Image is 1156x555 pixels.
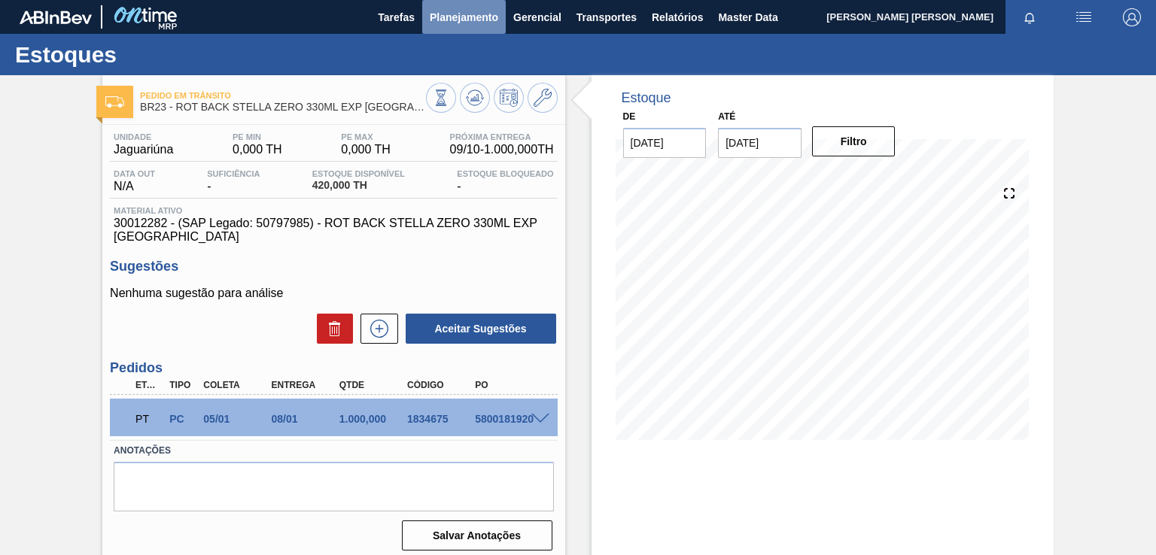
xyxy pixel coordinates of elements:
[135,413,162,425] p: PT
[114,440,553,462] label: Anotações
[110,287,557,300] p: Nenhuma sugestão para análise
[652,8,703,26] span: Relatórios
[341,143,391,156] span: 0,000 TH
[402,520,552,550] button: Salvar Anotações
[430,8,498,26] span: Planejamento
[718,111,735,122] label: Até
[336,380,410,390] div: Qtde
[132,402,166,435] div: Pedido em Trânsito
[166,380,199,390] div: Tipo
[812,126,896,156] button: Filtro
[460,83,490,113] button: Atualizar Gráfico
[471,413,546,425] div: 5800181920
[623,111,636,122] label: De
[406,314,556,344] button: Aceitar Sugestões
[309,314,353,344] div: Excluir Sugestões
[114,132,173,141] span: Unidade
[110,169,159,193] div: N/A
[450,143,554,156] span: 09/10 - 1.000,000 TH
[233,143,282,156] span: 0,000 TH
[450,132,554,141] span: Próxima Entrega
[403,413,478,425] div: 1834675
[718,128,802,158] input: dd/mm/yyyy
[622,90,671,106] div: Estoque
[336,413,410,425] div: 1.000,000
[110,360,557,376] h3: Pedidos
[114,206,553,215] span: Material ativo
[471,380,546,390] div: PO
[233,132,282,141] span: PE MIN
[378,8,415,26] span: Tarefas
[457,169,553,178] span: Estoque Bloqueado
[453,169,557,193] div: -
[494,83,524,113] button: Programar Estoque
[15,46,282,63] h1: Estoques
[1075,8,1093,26] img: userActions
[513,8,561,26] span: Gerencial
[132,380,166,390] div: Etapa
[199,413,274,425] div: 05/01/2025
[268,413,342,425] div: 08/01/2025
[426,83,456,113] button: Visão Geral dos Estoques
[576,8,637,26] span: Transportes
[166,413,199,425] div: Pedido de Compra
[718,8,777,26] span: Master Data
[341,132,391,141] span: PE MAX
[398,312,558,345] div: Aceitar Sugestões
[312,169,405,178] span: Estoque Disponível
[114,169,155,178] span: Data out
[268,380,342,390] div: Entrega
[140,102,425,113] span: BR23 - ROT BACK STELLA ZERO 330ML EXP CHILE
[199,380,274,390] div: Coleta
[1005,7,1054,28] button: Notificações
[312,180,405,191] span: 420,000 TH
[353,314,398,344] div: Nova sugestão
[140,91,425,100] span: Pedido em Trânsito
[114,217,553,244] span: 30012282 - (SAP Legado: 50797985) - ROT BACK STELLA ZERO 330ML EXP [GEOGRAPHIC_DATA]
[203,169,263,193] div: -
[20,11,92,24] img: TNhmsLtSVTkK8tSr43FrP2fwEKptu5GPRR3wAAAABJRU5ErkJggg==
[114,143,173,156] span: Jaguariúna
[207,169,260,178] span: Suficiência
[1123,8,1141,26] img: Logout
[105,96,124,108] img: Ícone
[528,83,558,113] button: Ir ao Master Data / Geral
[623,128,707,158] input: dd/mm/yyyy
[110,259,557,274] h3: Sugestões
[403,380,478,390] div: Código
